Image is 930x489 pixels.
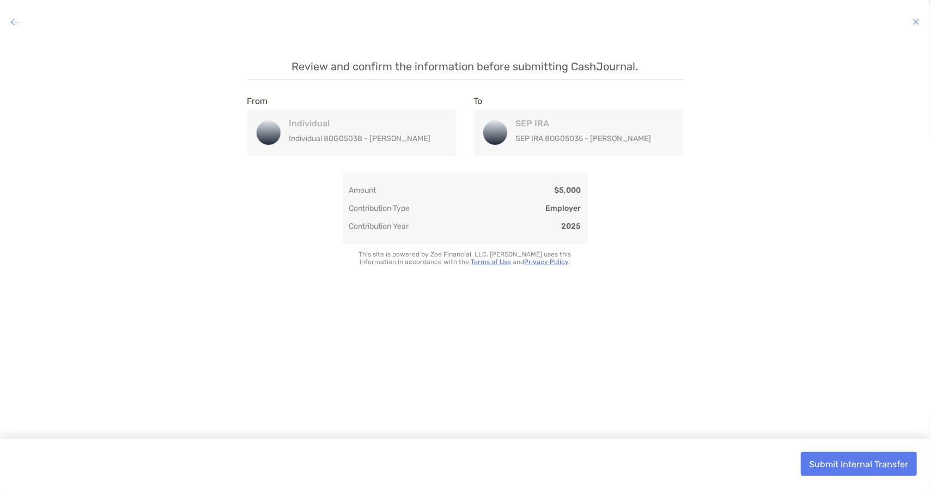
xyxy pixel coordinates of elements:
div: Amount [349,186,376,195]
div: Contribution Year [349,222,409,231]
div: Employer [546,204,581,213]
p: Individual 8OG05038 - [PERSON_NAME] [289,132,436,145]
div: 2025 [562,222,581,231]
a: Terms of Use [471,258,512,266]
div: Contribution Type [349,204,410,213]
a: Privacy Policy [525,258,569,266]
h4: Individual [289,118,436,129]
p: This site is powered by Zoe Financial, LLC. [PERSON_NAME] uses this information in accordance wit... [343,250,588,266]
button: Submit Internal Transfer [801,452,917,476]
p: SEP IRA 8OG05035 - [PERSON_NAME] [516,132,662,145]
div: $5,000 [555,186,581,195]
h4: SEP IRA [516,118,662,129]
img: Individual [257,121,281,145]
label: To [474,96,483,106]
label: From [247,96,268,106]
img: SEP IRA [483,121,507,145]
p: Review and confirm the information before submitting CashJournal. [247,60,683,80]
